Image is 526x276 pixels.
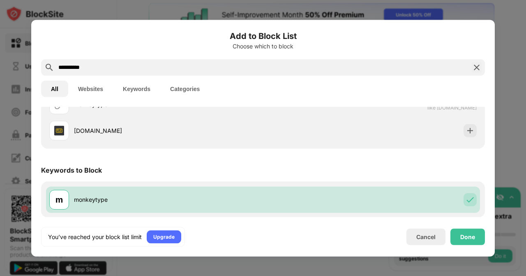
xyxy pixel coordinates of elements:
div: Keywords to Block [41,166,102,174]
img: favicons [54,125,64,135]
img: search-close [472,62,482,72]
button: Keywords [113,80,160,97]
div: Cancel [416,233,436,240]
div: Upgrade [153,233,175,241]
h6: Add to Block List [41,30,485,42]
img: search.svg [44,62,54,72]
div: Done [460,233,475,240]
div: monkeytype [74,195,263,204]
button: Categories [160,80,210,97]
button: Websites [68,80,113,97]
button: All [41,80,68,97]
div: [DOMAIN_NAME] [74,126,263,135]
div: Choose which to block [41,43,485,49]
div: You’ve reached your block list limit [48,233,142,241]
div: m [55,193,63,205]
